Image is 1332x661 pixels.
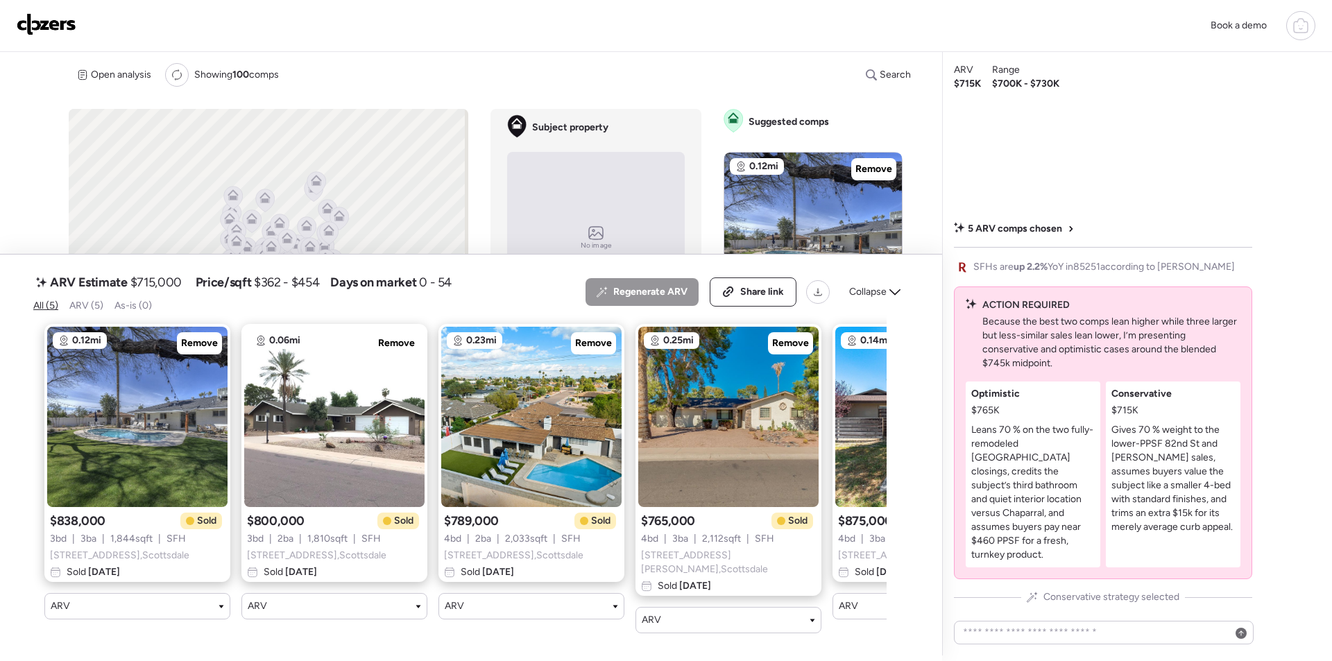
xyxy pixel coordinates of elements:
[91,68,151,82] span: Open analysis
[982,315,1240,370] p: Because the best two comps lean higher while three larger but less-similar sales lean lower, I’m ...
[982,298,1070,312] span: ACTION REQUIRED
[264,565,317,579] span: Sold
[1211,19,1267,31] span: Book a demo
[591,514,610,528] span: Sold
[158,532,161,546] span: |
[838,549,977,563] span: [STREET_ADDRESS] , Scottsdale
[992,63,1020,77] span: Range
[444,549,583,563] span: [STREET_ADDRESS] , Scottsdale
[130,274,182,291] span: $715,000
[466,334,497,347] span: 0.23mi
[663,334,694,347] span: 0.25mi
[869,532,885,546] span: 3 ba
[114,300,152,311] span: As-is (0)
[855,162,892,176] span: Remove
[971,387,1020,401] span: Optimistic
[1111,387,1172,401] span: Conservative
[86,566,120,578] span: [DATE]
[971,404,1000,418] span: $765K
[532,121,608,135] span: Subject property
[838,513,893,529] span: $875,000
[672,532,688,546] span: 3 ba
[664,532,667,546] span: |
[247,532,264,546] span: 3 bd
[247,549,386,563] span: [STREET_ADDRESS] , Scottsdale
[194,68,279,82] span: Showing comps
[461,565,514,579] span: Sold
[553,532,556,546] span: |
[641,532,658,546] span: 4 bd
[445,599,464,613] span: ARV
[197,514,216,528] span: Sold
[378,336,415,350] span: Remove
[575,336,612,350] span: Remove
[467,532,470,546] span: |
[880,68,911,82] span: Search
[740,285,784,299] span: Share link
[444,513,499,529] span: $789,000
[954,63,973,77] span: ARV
[50,274,128,291] span: ARV Estimate
[772,336,809,350] span: Remove
[838,532,855,546] span: 4 bd
[181,336,218,350] span: Remove
[849,285,887,299] span: Collapse
[72,334,101,347] span: 0.12mi
[50,513,105,529] span: $838,000
[299,532,302,546] span: |
[694,532,697,546] span: |
[1111,423,1235,534] p: Gives 70 % weight to the lower-PPSF 82nd St and [PERSON_NAME] sales, assumes buyers value the sub...
[67,565,120,579] span: Sold
[110,532,153,546] span: 1,844 sqft
[874,566,908,578] span: [DATE]
[861,532,864,546] span: |
[749,160,778,173] span: 0.12mi
[677,580,711,592] span: [DATE]
[855,565,908,579] span: Sold
[642,613,661,627] span: ARV
[283,566,317,578] span: [DATE]
[497,532,499,546] span: |
[749,115,829,129] span: Suggested comps
[394,514,413,528] span: Sold
[860,334,890,347] span: 0.14mi
[613,285,688,299] span: Regenerate ARV
[361,532,381,546] span: SFH
[973,260,1235,274] span: SFHs are YoY in 85251 according to [PERSON_NAME]
[444,532,461,546] span: 4 bd
[954,77,981,91] span: $715K
[248,599,267,613] span: ARV
[80,532,96,546] span: 3 ba
[33,300,58,311] span: All (5)
[746,532,749,546] span: |
[992,77,1059,91] span: $700K - $730K
[788,514,808,528] span: Sold
[17,13,76,35] img: Logo
[50,532,67,546] span: 3 bd
[702,532,741,546] span: 2,112 sqft
[641,549,816,576] span: [STREET_ADDRESS][PERSON_NAME] , Scottsdale
[196,274,251,291] span: Price/sqft
[1014,261,1048,273] span: up 2.2%
[277,532,293,546] span: 2 ba
[69,300,103,311] span: ARV (5)
[102,532,105,546] span: |
[247,513,305,529] span: $800,000
[254,274,319,291] span: $362 - $454
[561,532,581,546] span: SFH
[330,274,416,291] span: Days on market
[353,532,356,546] span: |
[72,532,75,546] span: |
[50,549,189,563] span: [STREET_ADDRESS] , Scottsdale
[166,532,186,546] span: SFH
[658,579,711,593] span: Sold
[51,599,70,613] span: ARV
[307,532,348,546] span: 1,810 sqft
[232,69,249,80] span: 100
[480,566,514,578] span: [DATE]
[968,222,1062,236] span: 5 ARV comps chosen
[505,532,547,546] span: 2,033 sqft
[971,423,1095,562] p: Leans 70 % on the two fully-remodeled [GEOGRAPHIC_DATA] closings, credits the subject’s third bat...
[641,513,695,529] span: $765,000
[1043,590,1179,604] span: Conservative strategy selected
